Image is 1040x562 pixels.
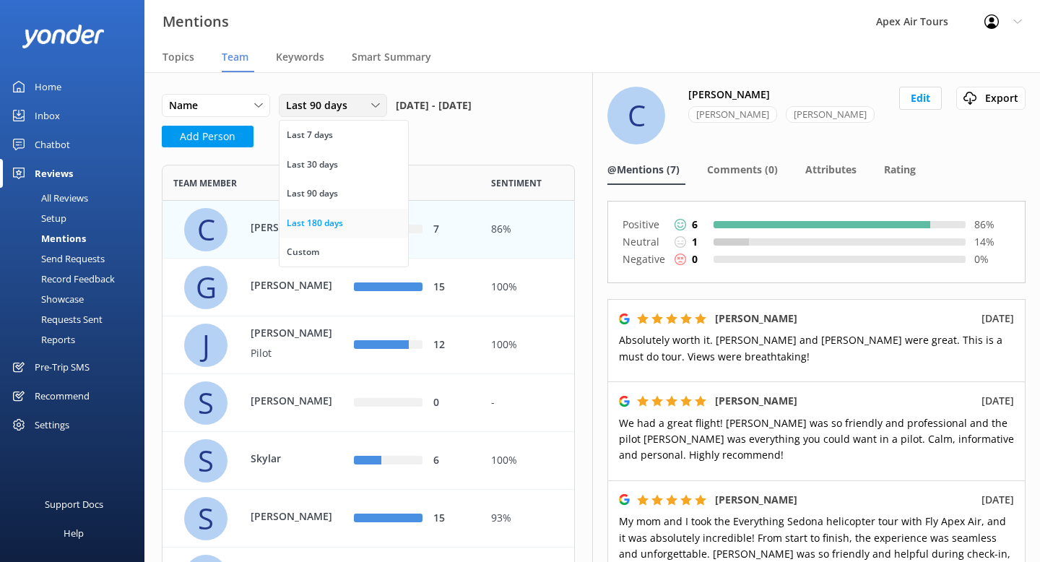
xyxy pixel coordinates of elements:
div: Settings [35,410,69,439]
span: Topics [162,50,194,64]
button: Add Person [162,126,253,147]
div: Export [960,90,1022,106]
h5: [PERSON_NAME] [715,393,797,409]
div: Last 30 days [287,157,338,172]
div: [PERSON_NAME] [688,106,777,123]
div: C [607,87,665,144]
a: Setup [9,208,144,228]
div: row [162,316,575,374]
span: Keywords [276,50,324,64]
span: Team member [173,176,237,190]
a: Mentions [9,228,144,248]
a: Showcase [9,289,144,309]
span: We had a great flight! [PERSON_NAME] was so friendly and professional and the pilot [PERSON_NAME]... [619,416,1014,462]
div: Last 7 days [287,128,333,142]
div: row [162,374,575,432]
p: [PERSON_NAME] [251,509,344,524]
div: 7 [433,222,469,238]
p: [PERSON_NAME] [251,220,344,235]
h4: [PERSON_NAME] [688,87,770,103]
div: 15 [433,511,469,527]
p: [PERSON_NAME] [251,393,344,409]
div: 86% [491,222,563,238]
div: S [184,439,227,483]
div: C [184,208,227,251]
h3: Mentions [162,10,229,33]
span: Rating [884,163,916,177]
div: Chatbot [35,130,70,159]
div: Support Docs [45,490,103,519]
p: [DATE] [981,393,1014,409]
p: [PERSON_NAME] [251,277,344,293]
div: Record Feedback [9,269,115,289]
p: [PERSON_NAME] [251,326,344,342]
div: 6 [433,453,469,469]
div: All Reviews [9,188,88,208]
span: Sentiment [491,176,542,190]
p: 86 % [974,217,1010,233]
a: Send Requests [9,248,144,269]
div: Last 180 days [287,216,343,230]
div: 0 [433,395,469,411]
a: Record Feedback [9,269,144,289]
span: Absolutely worth it. [PERSON_NAME] and [PERSON_NAME] were great. This is a must do tour. Views we... [619,333,1002,363]
div: row [162,201,575,259]
div: row [162,490,575,548]
div: Inbox [35,101,60,130]
div: 12 [433,337,469,353]
div: S [184,497,227,540]
span: Smart Summary [352,50,431,64]
h5: [PERSON_NAME] [715,492,797,508]
div: Last 90 days [287,186,338,201]
span: Name [169,98,207,113]
p: [DATE] [981,311,1014,327]
span: Comments (0) [707,163,778,177]
p: Positive [623,216,666,233]
a: Reports [9,329,144,350]
div: Custom [287,245,319,259]
span: Team [222,50,248,64]
a: Requests Sent [9,309,144,329]
div: 100% [491,280,563,295]
div: Reports [9,329,75,350]
div: Showcase [9,289,84,309]
div: 100% [491,453,563,469]
p: 0 % [974,251,1010,267]
p: Neutral [623,233,666,251]
button: Edit [899,87,942,110]
div: G [184,266,227,309]
div: Help [64,519,84,548]
p: 0 [692,251,698,267]
div: Reviews [35,159,73,188]
p: 1 [692,234,698,250]
div: Mentions [9,228,86,248]
p: 14 % [974,234,1010,250]
div: 93% [491,511,563,527]
span: @Mentions (7) [607,163,680,177]
h5: [PERSON_NAME] [715,311,797,327]
a: All Reviews [9,188,144,208]
div: Requests Sent [9,309,103,329]
div: 100% [491,337,563,353]
div: row [162,259,575,316]
div: J [184,324,227,367]
div: Home [35,72,61,101]
span: [DATE] - [DATE] [396,94,472,117]
p: Negative [623,251,666,268]
p: Pilot [251,345,344,361]
div: S [184,381,227,425]
div: 15 [433,280,469,295]
div: Pre-Trip SMS [35,353,90,381]
img: yonder-white-logo.png [22,25,105,48]
div: Send Requests [9,248,105,269]
p: [DATE] [981,492,1014,508]
span: Attributes [805,163,857,177]
div: Setup [9,208,66,228]
div: [PERSON_NAME] [786,106,875,123]
p: Skylar [251,451,344,467]
div: - [491,395,563,411]
p: 6 [692,217,698,233]
div: row [162,432,575,490]
div: Recommend [35,381,90,410]
span: Last 90 days [286,98,356,113]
